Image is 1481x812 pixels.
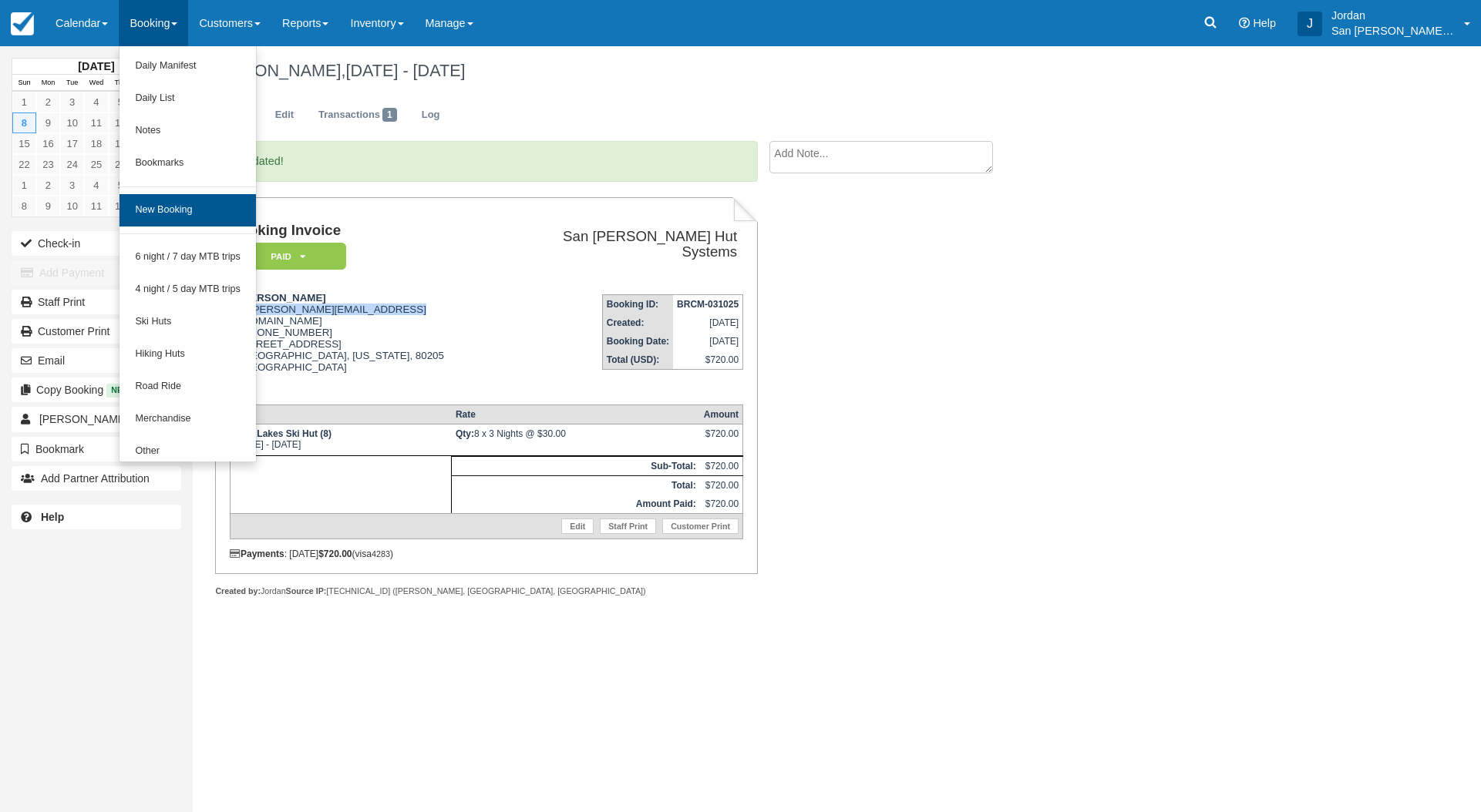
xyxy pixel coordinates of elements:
[60,175,84,196] a: 3
[318,549,352,559] strong: $720.00
[36,133,60,154] a: 16
[230,242,341,270] a: Paid
[12,377,181,402] button: Copy Booking New
[12,133,36,154] a: 15
[36,75,60,92] th: Mon
[41,511,64,523] b: Help
[602,332,673,351] th: Booking Date:
[452,457,700,476] th: Sub-Total:
[240,292,326,304] strong: [PERSON_NAME]
[119,115,256,147] a: Notes
[119,435,256,468] a: Other
[12,437,181,461] button: Bookmark
[231,243,346,270] em: Paid
[84,175,108,196] a: 4
[1331,8,1455,23] p: Jordan
[60,154,84,175] a: 24
[12,319,181,344] a: Customer Print
[673,351,743,370] td: $720.00
[106,384,135,397] span: New
[230,223,502,239] h1: Booking Invoice
[345,61,465,80] span: [DATE] - [DATE]
[84,196,108,216] a: 11
[36,196,60,216] a: 9
[602,314,673,332] th: Created:
[119,371,256,403] a: Road Ride
[109,154,133,175] a: 26
[12,407,181,431] a: [PERSON_NAME] 1
[84,75,108,92] th: Wed
[1298,12,1322,36] div: J
[119,82,256,115] a: Daily List
[700,495,743,514] td: $720.00
[700,457,743,476] td: $720.00
[119,241,256,273] a: 6 night / 7 day MTB trips
[84,154,108,175] a: 25
[60,133,84,154] a: 17
[307,100,409,130] a: Transactions1
[1239,18,1250,29] i: Help
[36,92,60,112] a: 2
[60,112,84,133] a: 10
[39,413,128,425] span: [PERSON_NAME]
[230,405,451,424] th: Item
[119,50,256,82] a: Daily Manifest
[1253,17,1276,29] span: Help
[109,75,133,92] th: Thu
[36,112,60,133] a: 9
[600,518,656,534] a: Staff Print
[12,175,36,196] a: 1
[109,112,133,133] a: 12
[119,194,256,226] a: New Booking
[60,92,84,112] a: 3
[1331,23,1455,39] p: San [PERSON_NAME] Hut Systems
[119,273,256,306] a: 4 night / 5 day MTB trips
[109,196,133,216] a: 12
[12,466,181,491] button: Add Partner Attribution
[12,112,36,133] a: 8
[215,141,757,182] p: Updated!
[602,294,673,314] th: Booking ID:
[12,348,181,373] button: Email
[700,405,743,424] th: Amount
[12,92,36,112] a: 1
[382,108,397,122] span: 1
[561,518,594,534] a: Edit
[78,60,114,72] strong: [DATE]
[119,306,256,338] a: Ski Huts
[12,290,181,314] a: Staff Print
[286,586,327,596] strong: Source IP:
[704,428,739,451] div: $720.00
[109,133,133,154] a: 19
[12,505,181,529] a: Help
[452,405,700,424] th: Rate
[264,100,305,130] a: Edit
[204,62,1292,80] h1: [PERSON_NAME],
[12,75,36,92] th: Sun
[673,314,743,332] td: [DATE]
[119,147,256,180] a: Bookmarks
[673,332,743,351] td: [DATE]
[230,549,284,559] strong: Payments
[60,75,84,92] th: Tue
[508,229,737,260] h2: San [PERSON_NAME] Hut Systems
[12,196,36,216] a: 8
[230,549,743,559] div: : [DATE] (visa )
[662,518,739,534] a: Customer Print
[109,92,133,112] a: 5
[119,46,257,462] ul: Booking
[36,175,60,196] a: 2
[36,154,60,175] a: 23
[119,403,256,435] a: Merchandise
[234,428,332,439] strong: Blue Lakes Ski Hut (8)
[230,424,451,456] td: [DATE] - [DATE]
[602,351,673,370] th: Total (USD):
[12,260,181,285] button: Add Payment
[452,476,700,495] th: Total:
[12,231,181,256] button: Check-in
[215,586,757,597] div: Jordan [TECHNICAL_ID] ([PERSON_NAME], [GEOGRAPHIC_DATA], [GEOGRAPHIC_DATA])
[11,12,34,35] img: checkfront-main-nav-mini-logo.png
[452,495,700,514] th: Amount Paid:
[12,154,36,175] a: 22
[372,549,390,559] small: 4283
